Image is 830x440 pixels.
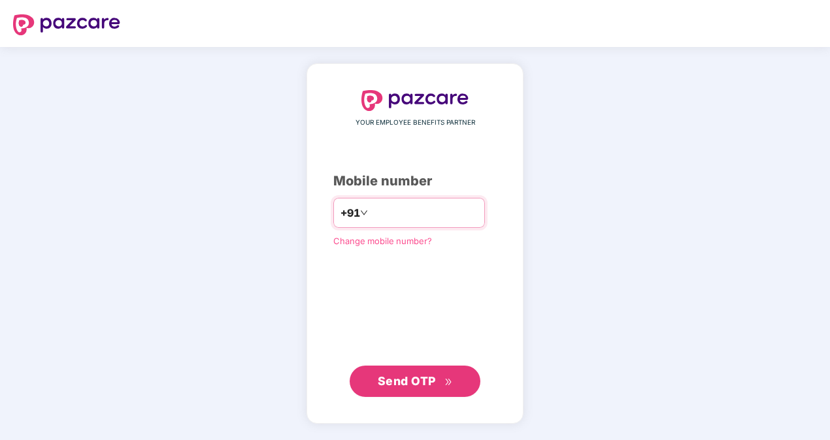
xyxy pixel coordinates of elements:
button: Send OTPdouble-right [350,366,480,397]
span: down [360,209,368,217]
span: YOUR EMPLOYEE BENEFITS PARTNER [356,118,475,128]
img: logo [361,90,469,111]
span: Send OTP [378,374,436,388]
div: Mobile number [333,171,497,191]
span: +91 [340,205,360,221]
a: Change mobile number? [333,236,432,246]
span: double-right [444,378,453,386]
img: logo [13,14,120,35]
